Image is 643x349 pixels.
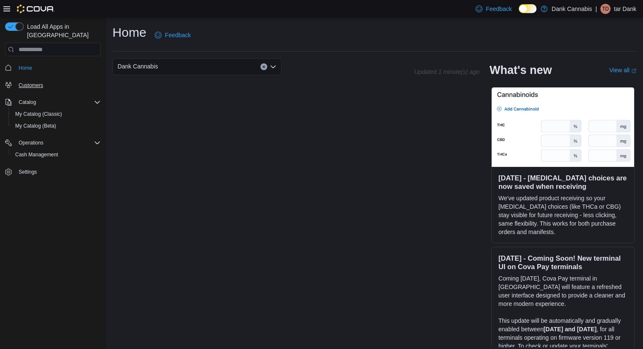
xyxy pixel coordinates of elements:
span: tD [602,4,609,14]
button: Settings [2,166,104,178]
h3: [DATE] - Coming Soon! New terminal UI on Cova Pay terminals [498,254,627,271]
h2: What's new [490,63,552,77]
span: My Catalog (Beta) [15,123,56,129]
h3: [DATE] - [MEDICAL_DATA] choices are now saved when receiving [498,174,627,191]
p: Dank Cannabis [552,4,592,14]
a: Feedback [472,0,515,17]
strong: [DATE] and [DATE] [544,326,596,333]
p: Coming [DATE], Cova Pay terminal in [GEOGRAPHIC_DATA] will feature a refreshed user interface des... [498,274,627,308]
span: Cash Management [15,151,58,158]
span: Operations [19,139,44,146]
button: Clear input [260,63,267,70]
span: Load All Apps in [GEOGRAPHIC_DATA] [24,22,101,39]
span: My Catalog (Classic) [12,109,101,119]
span: Operations [15,138,101,148]
span: Customers [19,82,43,89]
span: My Catalog (Classic) [15,111,62,117]
p: tar Dank [614,4,636,14]
span: Feedback [165,31,191,39]
span: Settings [15,166,101,177]
a: View allExternal link [609,67,636,74]
span: Home [15,62,101,73]
span: Settings [19,169,37,175]
a: My Catalog (Classic) [12,109,66,119]
p: We've updated product receiving so your [MEDICAL_DATA] choices (like THCa or CBG) stay visible fo... [498,194,627,236]
svg: External link [631,68,636,74]
span: Cash Management [12,150,101,160]
button: Catalog [15,97,39,107]
p: Updated 1 minute(s) ago [414,68,479,75]
span: Dark Mode [519,13,519,14]
p: | [595,4,597,14]
span: Feedback [486,5,512,13]
a: Cash Management [12,150,61,160]
a: Home [15,63,36,73]
button: Catalog [2,96,104,108]
span: Dank Cannabis [118,61,158,71]
span: Catalog [19,99,36,106]
a: Customers [15,80,47,90]
button: Operations [15,138,47,148]
div: tar Dank [600,4,610,14]
button: Customers [2,79,104,91]
span: Customers [15,80,101,90]
button: Cash Management [8,149,104,161]
button: My Catalog (Classic) [8,108,104,120]
span: Catalog [15,97,101,107]
input: Dark Mode [519,4,536,13]
button: My Catalog (Beta) [8,120,104,132]
nav: Complex example [5,58,101,200]
img: Cova [17,5,55,13]
button: Open list of options [270,63,276,70]
a: My Catalog (Beta) [12,121,60,131]
a: Settings [15,167,40,177]
button: Home [2,61,104,74]
a: Feedback [151,27,194,44]
span: My Catalog (Beta) [12,121,101,131]
h1: Home [112,24,146,41]
button: Operations [2,137,104,149]
span: Home [19,65,32,71]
